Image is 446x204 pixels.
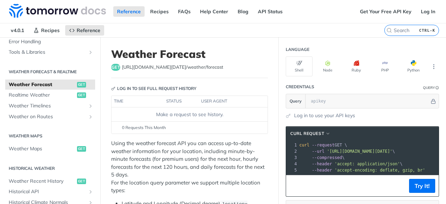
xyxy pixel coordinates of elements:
button: Ruby [343,56,370,76]
span: cURL Request [290,130,324,137]
p: Using the weather forecast API you can access up-to-date weather information for your location, i... [111,139,268,195]
a: Realtime Weatherget [5,90,95,100]
a: Tools & LibrariesShow subpages for Tools & Libraries [5,47,95,58]
a: Reference [65,25,104,36]
span: v4.0.1 [7,25,28,36]
span: --request [312,143,334,148]
button: Copy to clipboard [290,181,299,191]
a: API Status [254,6,286,17]
span: Weather Maps [9,145,75,152]
div: 3 [286,154,298,161]
button: Query [286,94,306,108]
span: --url [312,149,324,154]
div: Query [423,85,435,90]
span: https://api.tomorrow.io/v4/weather/forecast [122,64,223,71]
button: Python [400,56,427,76]
div: 2 [286,148,298,154]
a: Weather Recent Historyget [5,176,95,187]
a: Recipes [30,25,63,36]
div: Make a request to see history. [114,111,265,118]
i: Information [436,86,439,90]
span: curl [299,143,309,148]
div: 5 [286,167,298,173]
span: --compressed [312,155,342,160]
span: Realtime Weather [9,92,75,99]
button: Show subpages for Weather on Routes [88,114,93,120]
div: Credentials [286,84,314,90]
span: \ [299,161,402,166]
a: Blog [234,6,252,17]
span: Weather Timelines [9,103,86,109]
span: Query [290,98,302,104]
span: '[URL][DOMAIN_NAME][DATE]' [327,149,392,154]
span: get [111,64,120,71]
button: Node [314,56,341,76]
span: Error Handling [9,38,93,45]
th: status [164,96,199,107]
button: More Languages [429,61,439,72]
h2: Weather Forecast & realtime [5,69,95,75]
button: PHP [371,56,398,76]
h2: Weather Maps [5,133,95,139]
a: Reference [113,6,145,17]
a: Get Your Free API Key [356,6,415,17]
a: Weather Mapsget [5,144,95,154]
button: Hide [430,98,437,105]
span: GET \ [299,143,347,148]
div: Log in to see full request history [111,85,197,92]
svg: Key [111,86,115,91]
button: Show subpages for Tools & Libraries [88,50,93,55]
h1: Weather Forecast [111,48,268,60]
button: Show subpages for Historical API [88,189,93,195]
span: 'accept-encoding: deflate, gzip, br' [334,168,425,173]
a: Weather Forecastget [5,80,95,90]
span: get [77,92,86,98]
span: get [77,82,86,88]
div: QueryInformation [423,85,439,90]
a: FAQs [174,6,194,17]
th: user agent [199,96,254,107]
img: Tomorrow.io Weather API Docs [9,4,106,18]
span: Reference [77,27,100,33]
span: --header [312,161,332,166]
button: Shell [286,56,313,76]
input: apikey [307,94,430,108]
th: time [111,96,164,107]
button: Try It! [409,179,435,193]
a: Error Handling [5,37,95,47]
span: Historical API [9,188,86,195]
a: Log In [417,6,439,17]
span: Weather Recent History [9,178,75,185]
svg: More ellipsis [431,63,437,70]
a: Recipes [146,6,172,17]
a: Help Center [196,6,232,17]
span: get [77,146,86,152]
svg: Search [386,28,392,33]
a: Historical APIShow subpages for Historical API [5,187,95,197]
kbd: CTRL-K [417,27,437,34]
span: Recipes [41,27,60,33]
h2: Historical Weather [5,165,95,172]
button: Show subpages for Weather Timelines [88,103,93,109]
span: 'accept: application/json' [334,161,400,166]
div: 4 [286,161,298,167]
a: Weather TimelinesShow subpages for Weather Timelines [5,101,95,111]
div: Language [286,46,309,53]
span: \ [299,155,345,160]
span: Weather on Routes [9,113,86,120]
a: Weather on RoutesShow subpages for Weather on Routes [5,112,95,122]
a: Log in to use your API keys [294,112,355,119]
button: cURL Request [288,130,333,137]
span: 0 Requests This Month [122,124,166,131]
span: Weather Forecast [9,81,75,88]
div: 1 [286,142,298,148]
span: Tools & Libraries [9,49,86,56]
span: --header [312,168,332,173]
span: \ [299,149,395,154]
span: get [77,179,86,184]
